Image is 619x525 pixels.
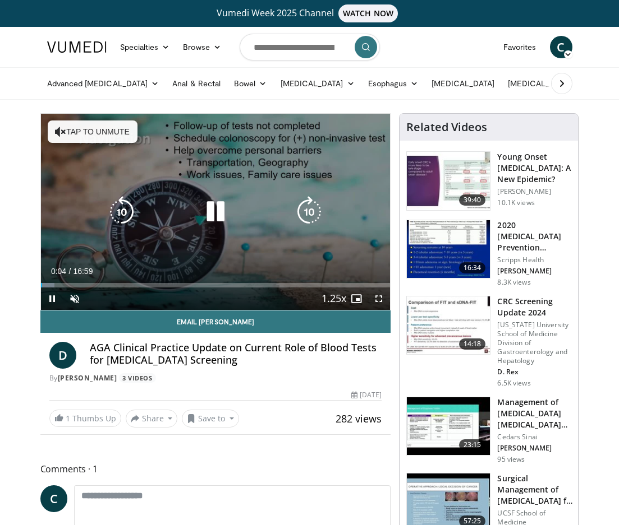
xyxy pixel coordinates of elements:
[497,455,525,464] p: 95 views
[407,397,490,456] img: 5fe88c0f-9f33-4433-ade1-79b064a0283b.150x105_q85_crop-smart_upscale.jpg
[323,287,345,310] button: Playback Rate
[368,287,390,310] button: Fullscreen
[126,410,178,428] button: Share
[40,310,391,333] a: Email [PERSON_NAME]
[407,296,490,355] img: 91500494-a7c6-4302-a3df-6280f031e251.150x105_q85_crop-smart_upscale.jpg
[40,72,166,95] a: Advanced [MEDICAL_DATA]
[497,187,571,196] p: [PERSON_NAME]
[501,72,589,95] a: [MEDICAL_DATA]
[345,287,368,310] button: Enable picture-in-picture mode
[497,198,534,207] p: 10.1K views
[497,379,530,388] p: 6.5K views
[497,320,571,365] p: [US_STATE] University School of Medicine Division of Gastroenterology and Hepatology
[407,220,490,278] img: 1ac37fbe-7b52-4c81-8c6c-a0dd688d0102.150x105_q85_crop-smart_upscale.jpg
[274,72,361,95] a: [MEDICAL_DATA]
[459,262,486,273] span: 16:34
[550,36,572,58] a: C
[41,283,391,287] div: Progress Bar
[497,368,571,377] p: D. Rex
[497,444,571,453] p: [PERSON_NAME]
[66,413,70,424] span: 1
[73,267,93,276] span: 16:59
[497,473,575,507] h3: Surgical Management of [MEDICAL_DATA] for Gastroenterologists
[40,485,67,512] a: C
[406,120,487,134] h4: Related Videos
[497,397,571,430] h3: Management of [MEDICAL_DATA] [MEDICAL_DATA] with Ulcerative [MEDICAL_DATA]
[69,267,71,276] span: /
[459,439,486,450] span: 23:15
[497,267,571,276] p: [PERSON_NAME]
[40,462,391,476] span: Comments 1
[41,287,63,310] button: Pause
[182,410,239,428] button: Save to
[40,4,579,22] a: Vumedi Week 2025 ChannelWATCH NOW
[406,220,571,287] a: 16:34 2020 [MEDICAL_DATA] Prevention Guidelines: What Are the Task Force Rec… Scripps Health [PER...
[497,433,571,442] p: Cedars Sinai
[51,267,66,276] span: 0:04
[41,114,391,310] video-js: Video Player
[58,373,117,383] a: [PERSON_NAME]
[459,194,486,206] span: 39:40
[240,34,380,61] input: Search topics, interventions
[351,390,382,400] div: [DATE]
[459,338,486,350] span: 14:18
[406,296,571,388] a: 14:18 CRC Screening Update 2024 [US_STATE] University School of Medicine Division of Gastroentero...
[407,152,490,210] img: b23cd043-23fa-4b3f-b698-90acdd47bf2e.150x105_q85_crop-smart_upscale.jpg
[166,72,227,95] a: Anal & Rectal
[497,36,543,58] a: Favorites
[406,151,571,211] a: 39:40 Young Onset [MEDICAL_DATA]: A New Epidemic? [PERSON_NAME] 10.1K views
[497,255,571,264] p: Scripps Health
[406,397,571,464] a: 23:15 Management of [MEDICAL_DATA] [MEDICAL_DATA] with Ulcerative [MEDICAL_DATA] Cedars Sinai [PE...
[336,412,382,425] span: 282 views
[49,342,76,369] a: D
[49,373,382,383] div: By
[497,278,530,287] p: 8.3K views
[48,120,137,143] button: Tap to unmute
[113,36,177,58] a: Specialties
[361,72,425,95] a: Esophagus
[49,410,121,427] a: 1 Thumbs Up
[497,220,571,253] h3: 2020 [MEDICAL_DATA] Prevention Guidelines: What Are the Task Force Rec…
[497,296,571,318] h3: CRC Screening Update 2024
[47,41,107,53] img: VuMedi Logo
[338,4,398,22] span: WATCH NOW
[119,373,156,383] a: 3 Videos
[425,72,501,95] a: [MEDICAL_DATA]
[176,36,228,58] a: Browse
[227,72,273,95] a: Bowel
[63,287,86,310] button: Unmute
[497,151,571,185] h3: Young Onset [MEDICAL_DATA]: A New Epidemic?
[90,342,382,366] h4: AGA Clinical Practice Update on Current Role of Blood Tests for [MEDICAL_DATA] Screening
